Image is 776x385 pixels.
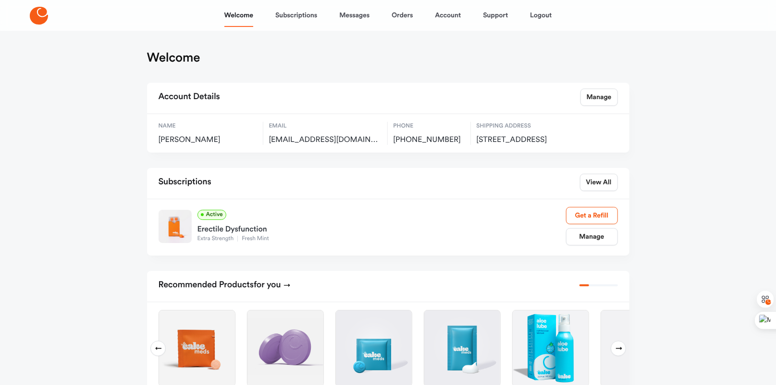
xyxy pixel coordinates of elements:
span: Extra Strength [197,236,238,242]
a: Erectile DysfunctionExtra StrengthFresh Mint [197,220,566,243]
a: Account [435,4,461,27]
span: [PHONE_NUMBER] [394,135,465,145]
h1: Welcome [147,50,200,65]
a: Manage [566,228,618,245]
span: Name [159,122,257,130]
span: Email [269,122,382,130]
a: Messages [339,4,370,27]
h2: Recommended Products [159,277,291,294]
a: Subscriptions [275,4,317,27]
a: Welcome [224,4,253,27]
span: [PERSON_NAME] [159,135,257,145]
span: 12117 Hermon Farms Lane, Ashland, US, 23005 [477,135,580,145]
a: Support [483,4,508,27]
span: for you [254,281,281,289]
h2: Account Details [159,89,220,106]
a: Logout [530,4,552,27]
img: Extra Strength [159,210,192,243]
a: Get a Refill [566,207,618,224]
a: View All [580,174,618,191]
span: Phone [394,122,465,130]
a: Orders [392,4,413,27]
span: chhu14@gmail.com [269,135,382,145]
a: Manage [580,89,618,106]
span: Active [197,210,226,220]
h2: Subscriptions [159,174,211,191]
span: Shipping Address [477,122,580,130]
span: Fresh Mint [237,236,273,242]
div: Erectile Dysfunction [197,220,566,235]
